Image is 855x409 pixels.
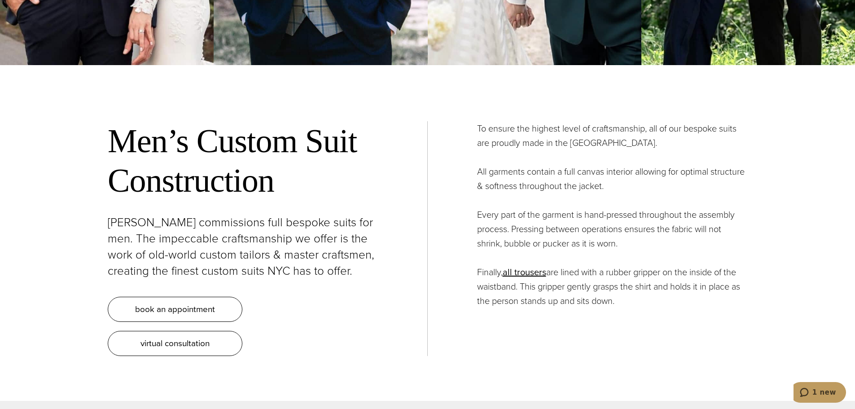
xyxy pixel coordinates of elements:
[108,214,378,279] p: [PERSON_NAME] commissions full bespoke suits for men. The impeccable craftsmanship we offer is th...
[477,121,748,150] p: To ensure the highest level of craftsmanship, all of our bespoke suits are proudly made in the [G...
[477,164,748,193] p: All garments contain a full canvas interior allowing for optimal structure & softness throughout ...
[477,265,748,308] p: Finally, are lined with a rubber gripper on the inside of the waistband. This gripper gently gras...
[108,331,242,356] a: virtual consultation
[794,382,846,405] iframe: Opens a widget where you can chat to one of our agents
[108,121,378,201] h2: Men’s Custom Suit Construction
[477,207,748,251] p: Every part of the garment is hand-pressed throughout the assembly process. Pressing between opera...
[135,303,215,316] span: book an appointment
[108,297,242,322] a: book an appointment
[503,265,546,279] a: all trousers
[140,337,210,350] span: virtual consultation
